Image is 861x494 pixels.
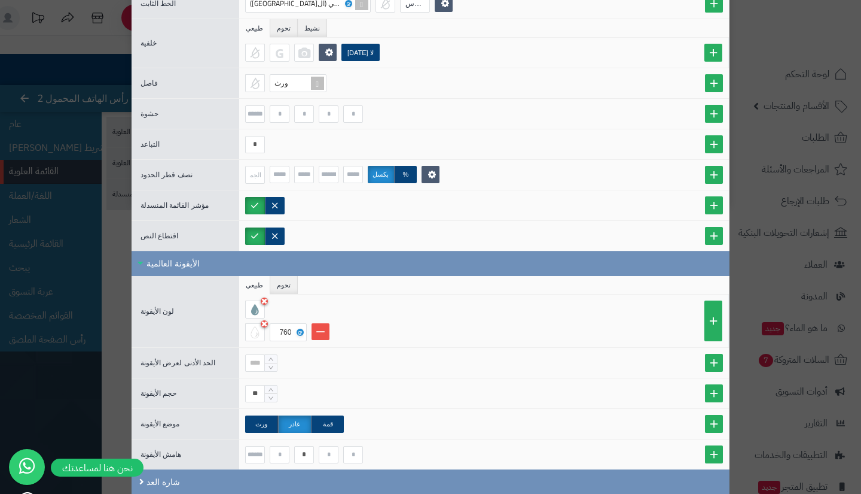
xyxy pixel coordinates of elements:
font: طبيعي [246,25,263,32]
font: الحد الأدنى لعرض الأيقونة [141,359,215,367]
font: نصف قطر الحدود [141,171,193,179]
span: زيادة القيمة [265,386,277,394]
font: حجم الأيقونة [141,389,176,398]
font: اقتطاع النص [141,232,178,240]
font: طبيعي [246,281,263,289]
font: قمة [323,420,333,428]
font: موضع الأيقونة [141,420,179,428]
span: زيادة القيمة [265,355,277,363]
font: هامش الأيقونة [141,450,181,459]
font: الأيقونة العالمية [146,259,200,268]
font: غادر [289,420,300,428]
font: لا [DATE] [347,49,374,56]
font: شارة العد [146,477,180,487]
font: ورث [255,420,267,428]
font: % [403,171,409,178]
font: فاصل [141,79,158,87]
font: 760 [279,328,291,337]
font: تحوم [277,281,291,289]
font: لون الأيقونة [141,307,174,316]
font: تحوم [277,25,291,32]
font: التباعد [141,140,160,148]
font: خلفية [141,39,157,47]
font: مؤشر القائمة المنسدلة [141,201,209,210]
font: ورث [274,79,288,87]
font: الجميع [250,171,261,195]
span: تقليل القيمة [265,363,277,371]
span: تقليل القيمة [265,393,277,402]
font: نشيط [304,25,320,32]
font: حشوة [141,110,158,118]
font: بكسل [373,171,389,178]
